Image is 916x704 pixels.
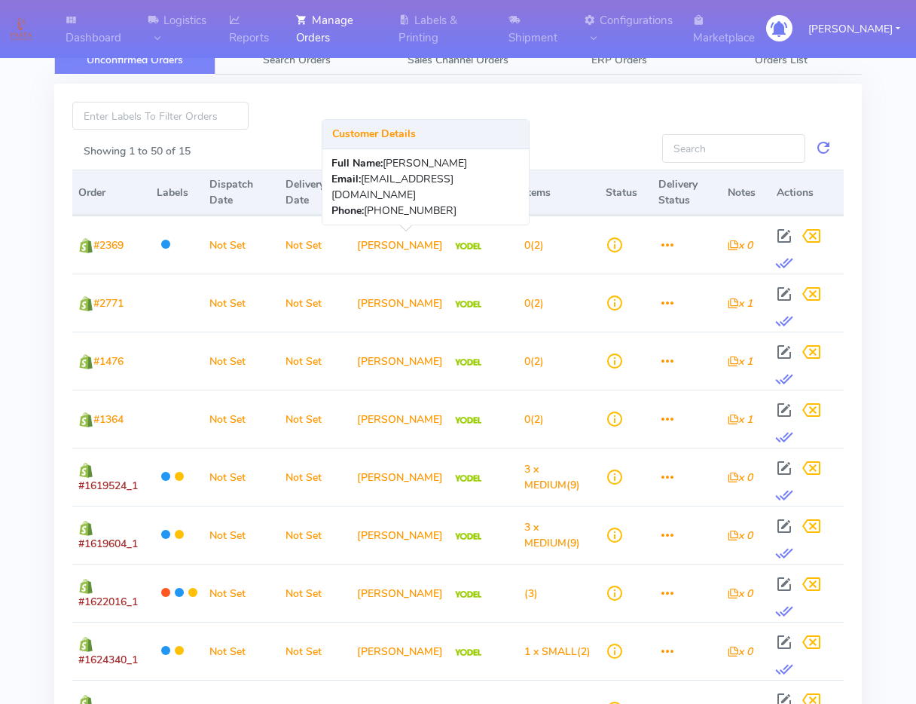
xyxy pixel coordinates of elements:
td: [PERSON_NAME] [351,564,449,622]
td: [PERSON_NAME] [351,332,449,390]
img: Yodel [455,475,481,482]
img: Yodel [455,533,481,540]
input: Search [662,134,805,162]
span: #1619524_1 [78,479,138,493]
img: Yodel [455,301,481,308]
th: Delivery Status [652,170,722,216]
td: Not Set [279,506,351,564]
span: #1364 [93,412,124,427]
strong: Email: [331,172,361,186]
th: Labels [151,170,203,216]
span: (2) [524,412,544,427]
span: #1624340_1 [78,653,138,667]
th: Items [518,170,600,216]
img: Yodel [455,359,481,366]
th: Dispatch Date [203,170,279,216]
td: Not Set [203,332,279,390]
td: [PERSON_NAME] [351,274,449,332]
i: x 0 [728,644,753,659]
td: [PERSON_NAME] [351,448,449,506]
span: #1622016_1 [78,595,138,609]
button: [PERSON_NAME] [797,14,911,44]
th: Actions [771,170,844,216]
td: Not Set [203,564,279,622]
span: #1619604_1 [78,537,138,551]
img: Yodel [455,243,481,250]
label: Showing 1 to 50 of 15 [84,143,191,159]
span: (2) [524,644,591,659]
td: Not Set [203,216,279,274]
h3: Customer Details [322,120,529,149]
td: Not Set [203,448,279,506]
img: Yodel [455,591,481,598]
span: (2) [524,354,544,369]
span: Unconfirmed Orders [87,53,183,67]
span: Orders List [755,53,808,67]
td: Not Set [203,622,279,680]
span: 3 x MEDIUM [524,462,566,492]
strong: Phone: [331,204,364,218]
span: #2771 [93,296,124,311]
div: [PERSON_NAME] [EMAIL_ADDRESS][DOMAIN_NAME] [PHONE_NUMBER] [322,149,529,225]
span: (2) [524,238,544,253]
span: (9) [524,520,580,550]
td: Not Set [203,506,279,564]
td: Not Set [279,564,351,622]
span: (3) [524,586,538,601]
strong: Full Name: [331,156,383,170]
img: Yodel [455,417,481,424]
i: x 0 [728,586,753,601]
td: Not Set [279,332,351,390]
span: (2) [524,296,544,311]
td: Not Set [279,274,351,332]
td: [PERSON_NAME] [351,506,449,564]
td: Not Set [279,390,351,448]
span: 3 x MEDIUM [524,520,566,550]
span: ERP Orders [591,53,647,67]
span: #1476 [93,354,124,369]
img: Yodel [455,649,481,657]
span: #2369 [93,238,124,253]
span: 0 [524,354,530,369]
th: Notes [722,170,771,216]
span: (9) [524,462,580,492]
td: [PERSON_NAME] [351,390,449,448]
i: x 0 [728,528,753,543]
th: Order [72,170,151,216]
i: x 1 [728,412,753,427]
td: Not Set [279,448,351,506]
i: x 0 [728,470,753,485]
td: Not Set [203,390,279,448]
td: [PERSON_NAME] [351,216,449,274]
span: 0 [524,238,530,253]
th: Delivery Date [279,170,351,216]
td: Not Set [279,622,351,680]
i: x 1 [728,354,753,369]
span: 0 [524,296,530,311]
span: Sales Channel Orders [408,53,508,67]
td: Not Set [203,274,279,332]
i: x 0 [728,238,753,253]
ul: Tabs [54,45,862,75]
td: Not Set [279,216,351,274]
span: Search Orders [263,53,331,67]
i: x 1 [728,296,753,311]
span: 1 x SMALL [524,644,577,659]
span: 0 [524,412,530,427]
input: Enter Labels To Filter Orders [72,102,249,130]
td: [PERSON_NAME] [351,622,449,680]
th: Status [600,170,652,216]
